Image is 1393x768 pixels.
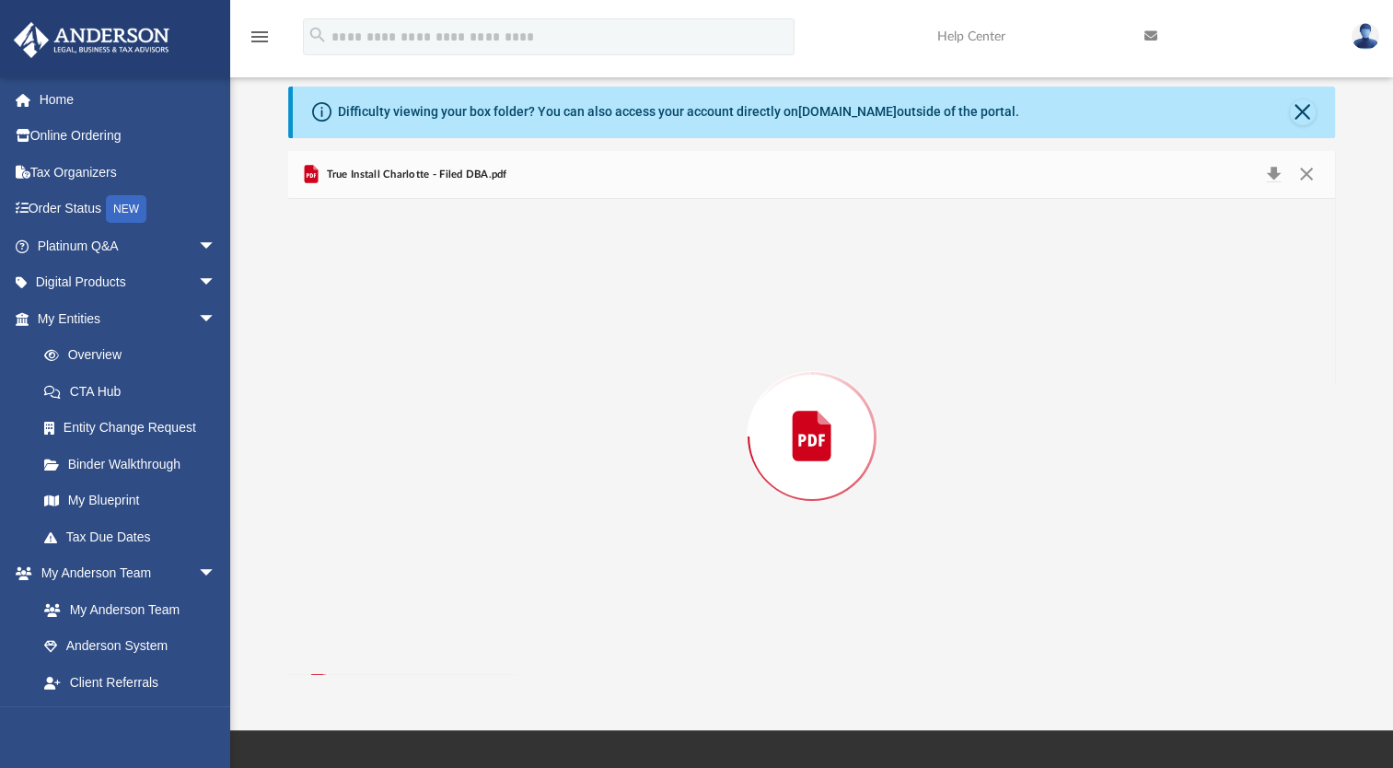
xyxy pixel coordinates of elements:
[13,81,244,118] a: Home
[288,151,1335,675] div: Preview
[26,337,244,374] a: Overview
[26,628,235,665] a: Anderson System
[13,300,244,337] a: My Entitiesarrow_drop_down
[249,26,271,48] i: menu
[1289,162,1322,188] button: Close
[26,446,244,483] a: Binder Walkthrough
[13,264,244,301] a: Digital Productsarrow_drop_down
[8,22,175,58] img: Anderson Advisors Platinum Portal
[26,410,244,447] a: Entity Change Request
[13,118,244,155] a: Online Ordering
[249,35,271,48] a: menu
[106,195,146,223] div: NEW
[13,701,235,738] a: My Documentsarrow_drop_down
[1257,162,1290,188] button: Download
[26,518,244,555] a: Tax Due Dates
[198,701,235,739] span: arrow_drop_down
[13,154,244,191] a: Tax Organizers
[1290,99,1316,125] button: Close
[26,483,235,519] a: My Blueprint
[26,373,244,410] a: CTA Hub
[322,167,506,183] span: True Install Charlotte - Filed DBA.pdf
[13,191,244,228] a: Order StatusNEW
[198,555,235,593] span: arrow_drop_down
[13,555,235,592] a: My Anderson Teamarrow_drop_down
[338,102,1019,122] div: Difficulty viewing your box folder? You can also access your account directly on outside of the p...
[308,25,328,45] i: search
[26,664,235,701] a: Client Referrals
[798,104,897,119] a: [DOMAIN_NAME]
[13,227,244,264] a: Platinum Q&Aarrow_drop_down
[26,591,226,628] a: My Anderson Team
[1352,23,1379,50] img: User Pic
[198,264,235,302] span: arrow_drop_down
[198,227,235,265] span: arrow_drop_down
[198,300,235,338] span: arrow_drop_down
